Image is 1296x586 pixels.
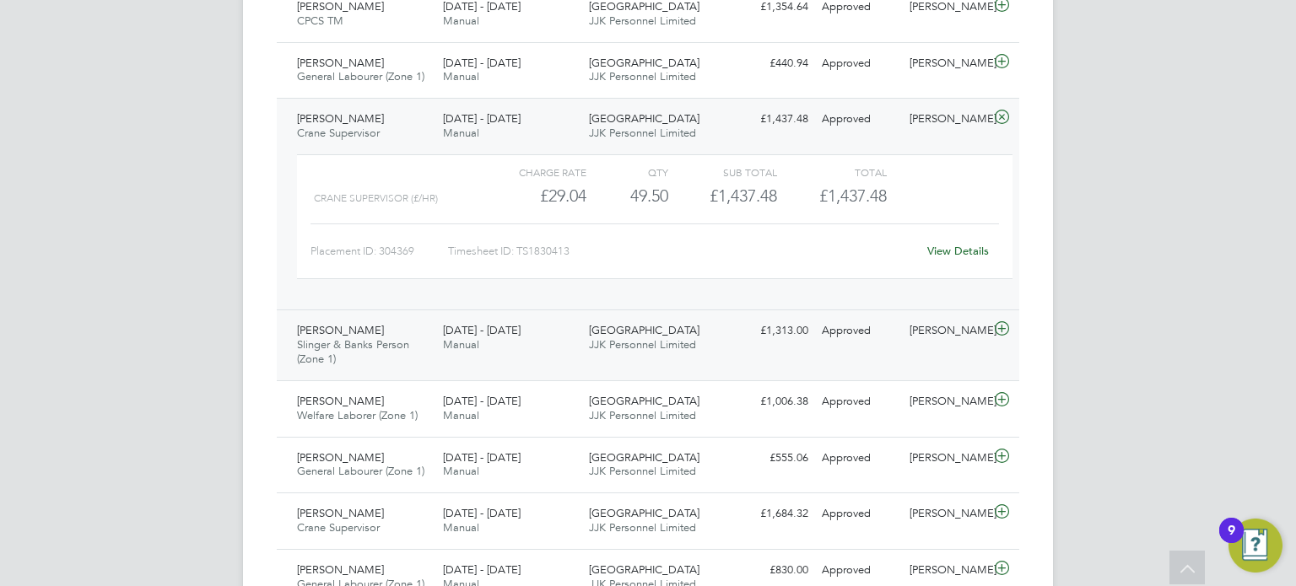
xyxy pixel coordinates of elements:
span: [DATE] - [DATE] [443,562,521,577]
span: General Labourer (Zone 1) [297,69,424,83]
div: [PERSON_NAME] [903,50,991,78]
div: Placement ID: 304369 [310,238,448,265]
div: Approved [815,500,903,528]
div: £1,437.48 [727,105,815,133]
span: Crane Supervisor [297,520,380,535]
span: £1,437.48 [819,185,887,206]
span: Manual [443,13,479,28]
span: [PERSON_NAME] [297,56,384,70]
div: £1,684.32 [727,500,815,528]
div: £1,313.00 [727,317,815,345]
div: Approved [815,388,903,416]
span: [DATE] - [DATE] [443,111,521,126]
div: [PERSON_NAME] [903,556,991,584]
div: QTY [586,162,668,182]
div: £29.04 [478,182,586,210]
div: Approved [815,444,903,472]
span: Manual [443,520,479,535]
span: CPCS TM [297,13,343,28]
div: Approved [815,105,903,133]
span: JJK Personnel Limited [589,464,696,478]
span: [GEOGRAPHIC_DATA] [589,506,699,520]
span: JJK Personnel Limited [589,69,696,83]
span: [GEOGRAPHIC_DATA] [589,323,699,337]
div: £440.94 [727,50,815,78]
div: Total [777,162,886,182]
div: Charge rate [478,162,586,182]
div: £555.06 [727,444,815,472]
div: Approved [815,317,903,345]
span: Slinger & Banks Person (Zone 1) [297,337,409,366]
span: JJK Personnel Limited [589,408,696,422]
span: [PERSON_NAME] [297,562,384,577]
span: Manual [443,464,479,478]
div: £830.00 [727,556,815,584]
div: [PERSON_NAME] [903,105,991,133]
span: [PERSON_NAME] [297,450,384,465]
span: [PERSON_NAME] [297,506,384,520]
span: Crane Supervisor [297,126,380,140]
div: Timesheet ID: TS1830413 [448,238,916,265]
span: Crane Supervisor (£/HR) [314,192,438,204]
div: £1,437.48 [668,182,777,210]
div: [PERSON_NAME] [903,500,991,528]
span: [GEOGRAPHIC_DATA] [589,394,699,408]
div: Approved [815,556,903,584]
span: [GEOGRAPHIC_DATA] [589,562,699,577]
div: 9 [1228,530,1235,552]
span: JJK Personnel Limited [589,337,696,352]
span: [GEOGRAPHIC_DATA] [589,111,699,126]
span: General Labourer (Zone 1) [297,464,424,478]
span: [PERSON_NAME] [297,323,384,337]
div: [PERSON_NAME] [903,388,991,416]
div: [PERSON_NAME] [903,444,991,472]
div: £1,006.38 [727,388,815,416]
span: [PERSON_NAME] [297,394,384,408]
span: Manual [443,408,479,422]
span: Welfare Laborer (Zone 1) [297,408,418,422]
span: [DATE] - [DATE] [443,323,521,337]
span: JJK Personnel Limited [589,126,696,140]
a: View Details [927,244,989,258]
span: [DATE] - [DATE] [443,450,521,465]
span: [GEOGRAPHIC_DATA] [589,56,699,70]
span: Manual [443,69,479,83]
div: [PERSON_NAME] [903,317,991,345]
span: JJK Personnel Limited [589,13,696,28]
div: 49.50 [586,182,668,210]
div: Approved [815,50,903,78]
span: [DATE] - [DATE] [443,56,521,70]
span: [PERSON_NAME] [297,111,384,126]
span: [DATE] - [DATE] [443,506,521,520]
span: Manual [443,126,479,140]
button: Open Resource Center, 9 new notifications [1228,519,1282,573]
span: [GEOGRAPHIC_DATA] [589,450,699,465]
span: JJK Personnel Limited [589,520,696,535]
span: [DATE] - [DATE] [443,394,521,408]
div: Sub Total [668,162,777,182]
span: Manual [443,337,479,352]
